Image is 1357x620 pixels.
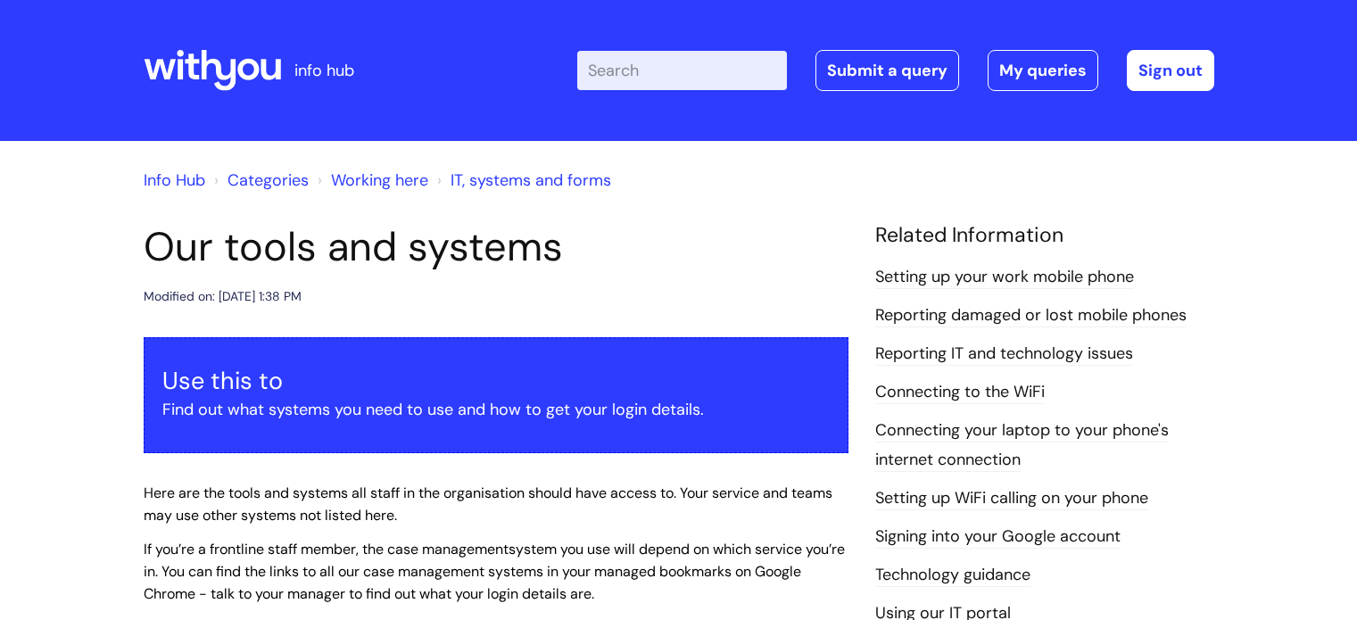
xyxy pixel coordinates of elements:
a: Info Hub [144,169,205,191]
h4: Related Information [875,223,1214,248]
a: Setting up WiFi calling on your phone [875,487,1148,510]
a: Technology guidance [875,564,1030,587]
span: system you use will depend on which service you’re in. You can find the links to all our case man... [144,540,845,603]
a: Submit a query [815,50,959,91]
a: Sign out [1127,50,1214,91]
span: Here are the tools and systems all staff in the organisation should have access to. Your service ... [144,484,832,525]
a: My queries [988,50,1098,91]
span: If you’re a frontline staff member, the case management [144,540,509,558]
a: Connecting to the WiFi [875,381,1045,404]
input: Search [577,51,787,90]
li: IT, systems and forms [433,166,611,194]
div: Modified on: [DATE] 1:38 PM [144,285,302,308]
p: info hub [294,56,354,85]
p: Find out what systems you need to use and how to get your login details. [162,395,830,424]
li: Solution home [210,166,309,194]
h1: Our tools and systems [144,223,848,271]
div: | - [577,50,1214,91]
a: Reporting IT and technology issues [875,343,1133,366]
a: Reporting damaged or lost mobile phones [875,304,1187,327]
a: Setting up your work mobile phone [875,266,1134,289]
a: Working here [331,169,428,191]
a: IT, systems and forms [451,169,611,191]
a: Signing into your Google account [875,525,1121,549]
a: Connecting your laptop to your phone's internet connection [875,419,1169,471]
li: Working here [313,166,428,194]
a: Categories [228,169,309,191]
h3: Use this to [162,367,830,395]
